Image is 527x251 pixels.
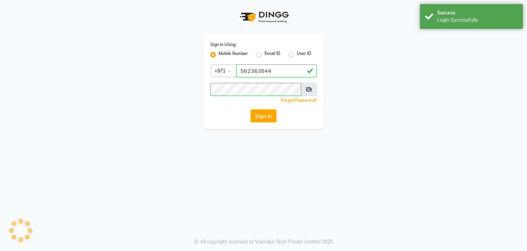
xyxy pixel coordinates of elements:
label: Mobile Number [219,51,248,59]
label: Sign In Using: [210,42,236,48]
input: Username [236,64,317,77]
div: Login Successfully. [437,17,518,24]
input: Username [210,83,301,96]
label: User ID [297,51,311,59]
label: Email ID [265,51,280,59]
a: Forgot Password? [281,98,317,103]
img: logo1.svg [236,7,291,27]
div: Success [437,9,518,17]
button: Sign In [250,109,277,122]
